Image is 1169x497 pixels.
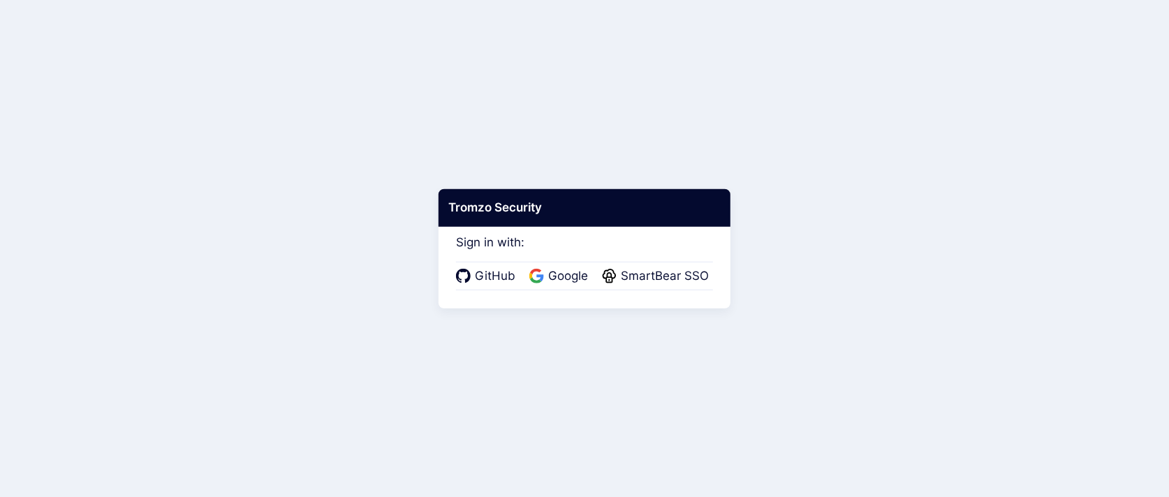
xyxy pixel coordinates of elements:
a: Google [529,267,592,285]
a: SmartBear SSO [602,267,713,285]
div: Sign in with: [456,216,713,290]
span: GitHub [471,267,520,285]
span: SmartBear SSO [617,267,713,285]
div: Tromzo Security [439,189,730,227]
span: Google [544,267,592,285]
a: GitHub [456,267,520,285]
